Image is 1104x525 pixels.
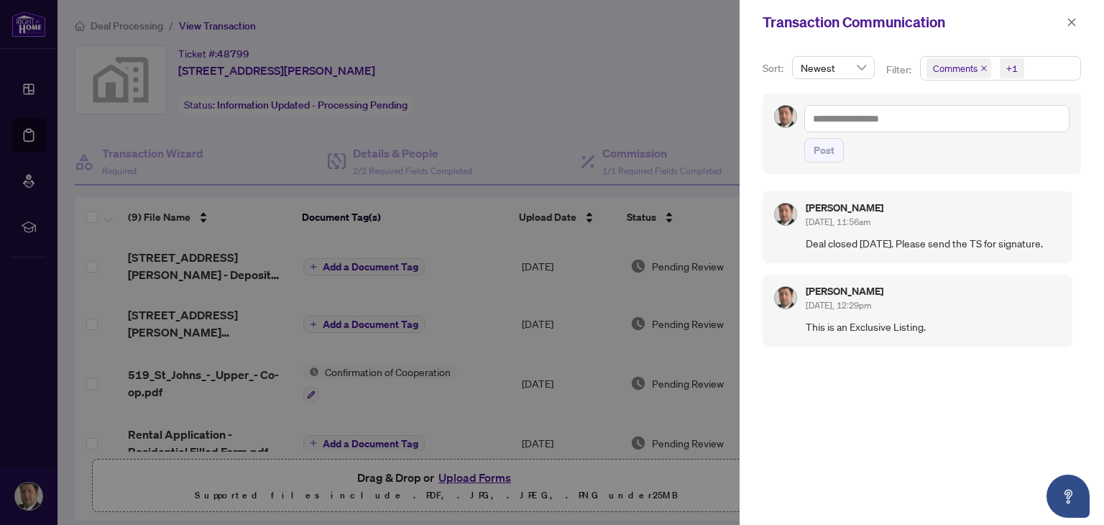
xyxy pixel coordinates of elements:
h5: [PERSON_NAME] [806,286,883,296]
span: Newest [801,57,866,78]
span: This is an Exclusive Listing. [806,319,1061,335]
img: Profile Icon [775,106,796,127]
div: Transaction Communication [763,12,1062,33]
span: close [980,65,988,72]
span: Deal closed [DATE]. Please send the TS for signature. [806,235,1061,252]
p: Filter: [886,62,914,78]
button: Post [804,138,844,163]
h5: [PERSON_NAME] [806,203,883,213]
div: +1 [1006,61,1018,76]
span: Comments [926,58,991,78]
span: [DATE], 11:56am [806,216,870,227]
img: Profile Icon [775,287,796,309]
span: Comments [933,61,977,76]
p: Sort: [763,60,786,76]
span: [DATE], 12:29pm [806,300,871,311]
button: Open asap [1046,475,1090,518]
img: Profile Icon [775,204,796,225]
span: close [1067,17,1077,27]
